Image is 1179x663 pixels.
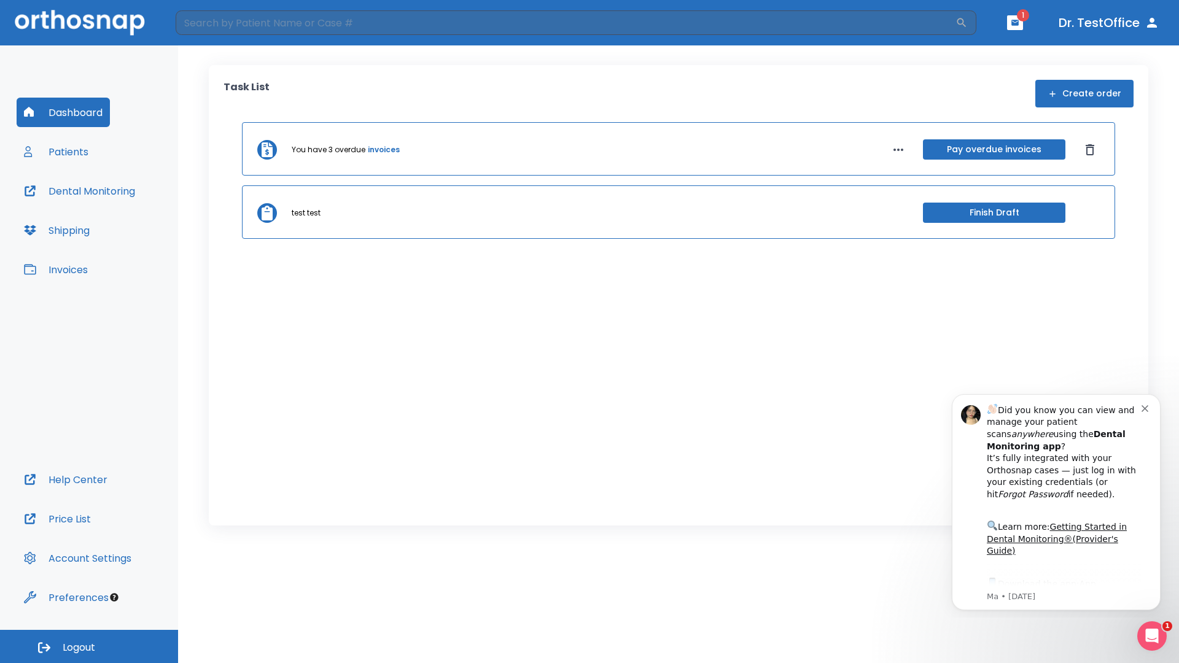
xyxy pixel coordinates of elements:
[17,504,98,533] button: Price List
[292,207,321,219] p: test test
[1017,9,1029,21] span: 1
[1054,12,1164,34] button: Dr. TestOffice
[15,10,145,35] img: Orthosnap
[208,19,218,29] button: Dismiss notification
[53,196,163,218] a: App Store
[292,144,365,155] p: You have 3 overdue
[923,139,1065,160] button: Pay overdue invoices
[224,80,270,107] p: Task List
[53,193,208,255] div: Download the app: | ​ Let us know if you need help getting started!
[17,543,139,573] button: Account Settings
[17,137,96,166] button: Patients
[368,144,400,155] a: invoices
[1035,80,1134,107] button: Create order
[63,641,95,654] span: Logout
[1162,621,1172,631] span: 1
[923,203,1065,223] button: Finish Draft
[17,98,110,127] button: Dashboard
[176,10,955,35] input: Search by Patient Name or Case #
[109,592,120,603] div: Tooltip anchor
[1080,140,1100,160] button: Dismiss
[17,583,116,612] button: Preferences
[1137,621,1167,651] iframe: Intercom live chat
[933,383,1179,618] iframe: Intercom notifications message
[17,465,115,494] button: Help Center
[53,208,208,219] p: Message from Ma, sent 6w ago
[17,215,97,245] button: Shipping
[17,176,142,206] button: Dental Monitoring
[17,255,95,284] button: Invoices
